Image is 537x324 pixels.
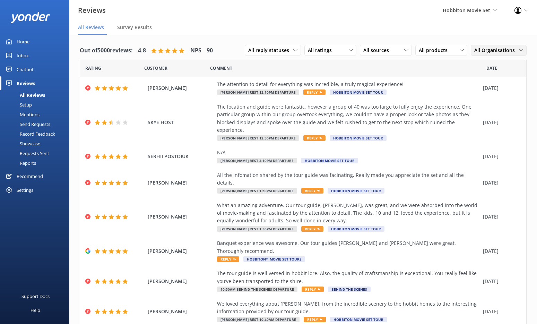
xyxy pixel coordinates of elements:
h4: NPS [190,46,201,55]
a: Mentions [4,110,69,119]
a: Showcase [4,139,69,148]
span: [PERSON_NAME] Rest 10.40am Departure [217,317,300,322]
h4: 4.8 [138,46,146,55]
span: [PERSON_NAME] [148,247,214,255]
span: Date [486,65,497,71]
span: Hobbiton™ Movie Set Tours [243,256,305,262]
a: Record Feedback [4,129,69,139]
span: All products [419,46,452,54]
span: Reply [304,317,326,322]
span: Hobbiton Movie Set Tour [330,317,387,322]
div: All Reviews [4,90,45,100]
div: Recommend [17,169,43,183]
span: [PERSON_NAME] Rest 3.10pm Departure [217,158,297,163]
div: Setup [4,100,32,110]
div: Reviews [17,76,35,90]
span: Hobbiton Movie Set Tour [328,226,384,232]
span: [PERSON_NAME] Rest 1.30pm Departure [217,226,297,232]
div: N/A [217,149,479,156]
span: SKYE HOST [148,119,214,126]
span: Reply [303,135,326,141]
h4: Out of 5000 reviews: [80,46,133,55]
div: Chatbot [17,62,34,76]
div: Showcase [4,139,40,148]
span: [PERSON_NAME] [148,278,214,285]
span: [PERSON_NAME] Rest 1.50pm Departure [217,188,297,194]
div: Support Docs [21,289,50,303]
div: [DATE] [483,278,518,285]
span: [PERSON_NAME] Rest 12.10pm Departure [217,89,299,95]
span: Hobbiton Movie Set Tour [330,135,387,141]
span: Survey Results [117,24,152,31]
img: yonder-white-logo.png [10,12,50,23]
div: The tour guide is well versed in hobbit lore. Also, the quality of craftsmanship is exceptional. ... [217,270,479,285]
div: Inbox [17,49,29,62]
span: Hobbiton Movie Set Tour [301,158,358,163]
div: [DATE] [483,179,518,187]
span: [PERSON_NAME] [148,179,214,187]
div: Help [31,303,40,317]
div: Reports [4,158,36,168]
div: Requests Sent [4,148,49,158]
h4: 90 [207,46,213,55]
div: [DATE] [483,153,518,160]
a: All Reviews [4,90,69,100]
span: All ratings [308,46,336,54]
div: [DATE] [483,119,518,126]
div: Mentions [4,110,40,119]
span: Hobbiton Movie Set Tour [328,188,384,194]
span: [PERSON_NAME] [148,213,214,221]
span: [PERSON_NAME] [148,84,214,92]
a: Requests Sent [4,148,69,158]
div: The attention to detail for everything was incredible, a truly magical experience! [217,80,479,88]
div: Banquet experience was awesome. Our tour guides [PERSON_NAME] and [PERSON_NAME] were great. Thoro... [217,239,479,255]
span: 10:50am Behind The Scenes Departure [217,287,297,292]
span: Reply [301,226,323,232]
span: Date [144,65,167,71]
span: Hobbiton Movie Set [443,7,490,14]
span: Behind The Scenes [328,287,371,292]
div: [DATE] [483,247,518,255]
div: Settings [17,183,33,197]
div: Send Requests [4,119,50,129]
span: Date [85,65,101,71]
span: [PERSON_NAME] [148,308,214,315]
div: We loved everything about [PERSON_NAME], from the incredible scenery to the hobbit homes to the i... [217,300,479,316]
a: Send Requests [4,119,69,129]
div: [DATE] [483,308,518,315]
span: Reply [303,89,326,95]
span: [PERSON_NAME] Rest 12.50pm Departure [217,135,299,141]
span: Question [210,65,232,71]
span: Reply [217,256,239,262]
span: All sources [363,46,393,54]
div: The location and guide were fantastic, however a group of 40 was too large to fully enjoy the exp... [217,103,479,134]
span: All Organisations [474,46,519,54]
div: [DATE] [483,84,518,92]
a: Reports [4,158,69,168]
span: Hobbiton Movie Set Tour [330,89,387,95]
div: [DATE] [483,213,518,221]
div: All the infomation shared by the tour guide was facinating, Really made you appreciate the set an... [217,171,479,187]
div: Home [17,35,29,49]
h3: Reviews [78,5,106,16]
span: All reply statuses [248,46,293,54]
div: Record Feedback [4,129,55,139]
div: What an amazing adventure. Our tour guide, [PERSON_NAME], was great, and we were absorbed into th... [217,202,479,225]
span: Reply [301,188,323,194]
span: SERHII POSTOIUK [148,153,214,160]
span: All Reviews [78,24,104,31]
span: Reply [302,287,324,292]
a: Setup [4,100,69,110]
